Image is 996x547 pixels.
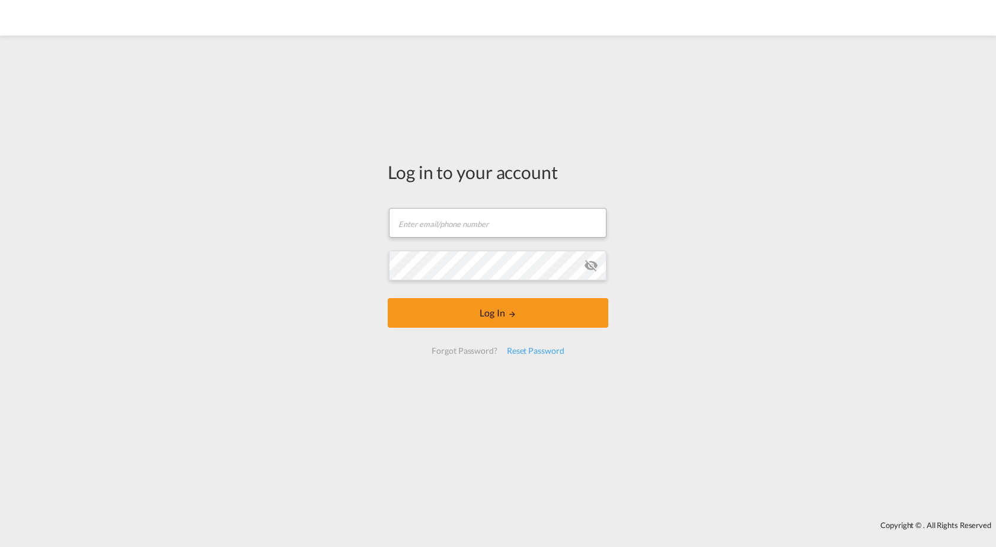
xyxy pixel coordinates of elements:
md-icon: icon-eye-off [584,258,598,273]
div: Log in to your account [388,159,608,184]
div: Reset Password [502,340,569,362]
button: LOGIN [388,298,608,328]
input: Enter email/phone number [389,208,606,238]
div: Forgot Password? [427,340,502,362]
